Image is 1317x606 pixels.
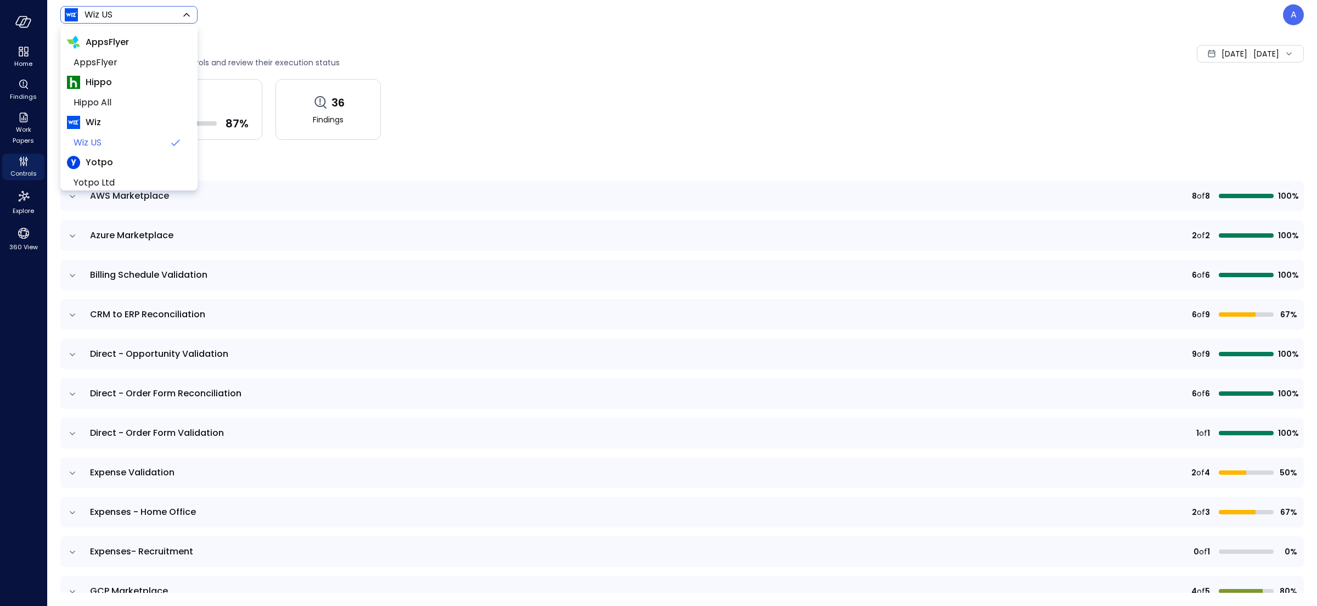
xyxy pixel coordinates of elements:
[67,173,191,193] li: Yotpo Ltd
[74,136,165,149] span: Wiz US
[86,116,101,129] span: Wiz
[86,36,129,49] span: AppsFlyer
[67,36,80,49] img: AppsFlyer
[74,56,182,69] span: AppsFlyer
[67,93,191,113] li: Hippo All
[74,96,182,109] span: Hippo All
[67,116,80,129] img: Wiz
[67,76,80,89] img: Hippo
[86,76,112,89] span: Hippo
[67,156,80,169] img: Yotpo
[74,176,182,189] span: Yotpo Ltd
[86,156,113,169] span: Yotpo
[67,133,191,153] li: Wiz US
[67,53,191,72] li: AppsFlyer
